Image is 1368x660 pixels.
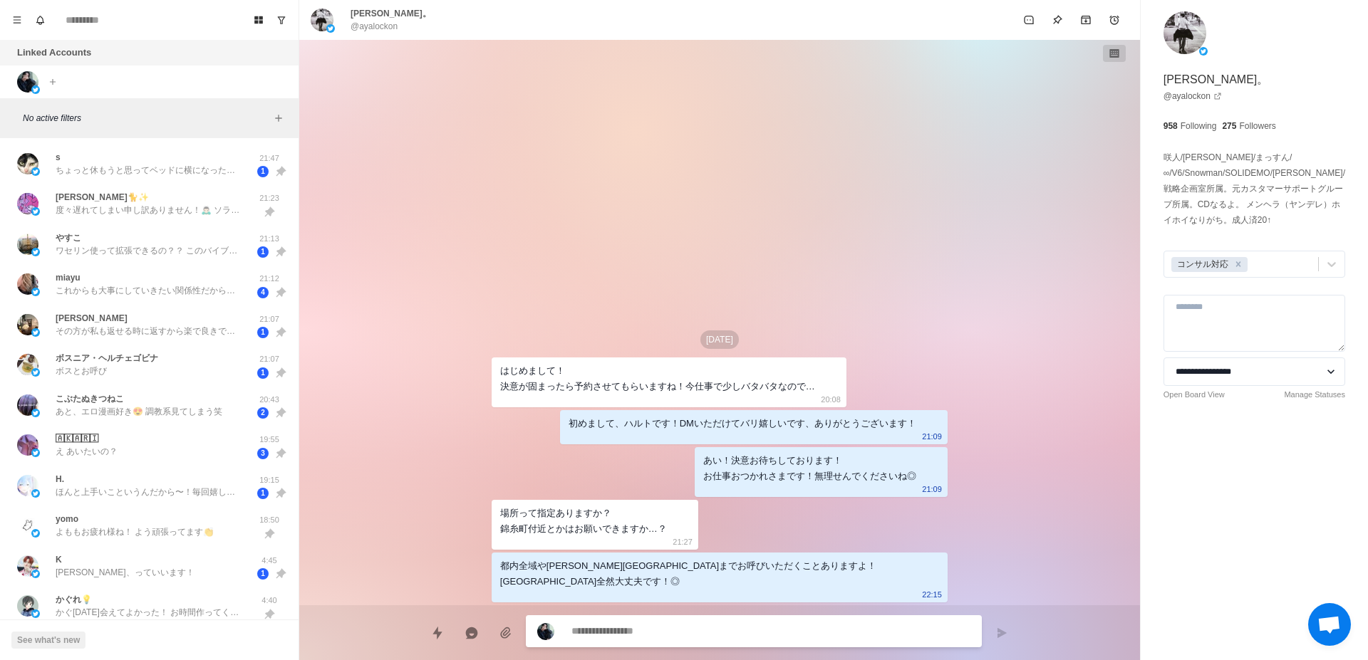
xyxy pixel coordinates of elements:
[457,619,486,647] button: Reply with AI
[1199,47,1208,56] img: picture
[31,248,40,256] img: picture
[56,164,241,177] p: ちょっと休もうと思ってベッドに横になったら意識飛んでました…笑 あの時のハルトさんめちゃくちゃ意地悪だし、反論したいくても喘いでるから話せないしで悔しかったの覚えてます！笑 リープなら[DATE...
[252,474,287,486] p: 19:15
[56,271,81,284] p: miayu
[500,363,815,394] div: はじめまして！ 決意が固まったら予約させてもらいますね！今仕事で少しバタバタなので…
[31,167,40,176] img: picture
[17,354,38,375] img: picture
[270,110,287,127] button: Add filters
[252,555,287,567] p: 4:45
[44,73,61,90] button: Add account
[257,287,269,298] span: 4
[1164,120,1178,132] p: 958
[56,566,195,579] p: [PERSON_NAME]、っていいます！
[56,445,118,458] p: え あいたいの？
[17,595,38,617] img: picture
[252,394,287,406] p: 20:43
[1173,257,1230,272] div: コンサル対応
[17,273,38,295] img: picture
[700,330,739,349] p: [DATE]
[31,570,40,578] img: picture
[247,9,270,31] button: Board View
[252,313,287,325] p: 21:07
[31,529,40,538] img: picture
[56,312,128,325] p: [PERSON_NAME]
[31,489,40,498] img: picture
[56,392,124,405] p: こぶたぬきつねこ
[1043,6,1072,34] button: Pin
[17,46,91,60] p: Linked Accounts
[1072,6,1100,34] button: Archive
[31,409,40,417] img: picture
[31,328,40,337] img: picture
[31,288,40,296] img: picture
[423,619,452,647] button: Quick replies
[257,448,269,459] span: 3
[703,453,916,484] div: あい！決意お待ちしております！ お仕事おつかれさまです！無理せんでくださいね◎
[31,207,40,216] img: picture
[500,558,916,590] div: 都内全域や[PERSON_NAME][GEOGRAPHIC_DATA]までお呼びいただくことありますよ！[GEOGRAPHIC_DATA]全然大丈夫です！◎
[1164,71,1269,88] p: [PERSON_NAME]。
[257,327,269,338] span: 1
[56,473,64,486] p: H.
[1015,6,1043,34] button: Mark as unread
[311,9,333,31] img: picture
[351,7,431,20] p: [PERSON_NAME]。
[56,284,241,297] p: これからも大事にしていきたい関係性だからこそ、ちゃんと信じられるようにしたいなって思ってる‼️
[56,405,222,418] p: あと、エロ漫画好き😍 調教系見てしまう笑
[56,432,98,445] p: 🄰🄺🄰🅁🄸
[252,233,287,245] p: 21:13
[1239,120,1275,132] p: Followers
[492,619,520,647] button: Add media
[1308,603,1351,646] div: チャットを開く
[17,394,38,416] img: picture
[56,151,61,164] p: s
[252,192,287,204] p: 21:23
[31,368,40,377] img: picture
[17,153,38,174] img: picture
[1222,120,1236,132] p: 275
[1181,120,1217,132] p: Following
[56,204,241,216] p: 度々遅れてしまい申し訳ありません！🙇🏻‍♂️ ソラさんにご連絡してOKいただきましたのでオーダー作成いたしました！ [URL][DOMAIN_NAME] ⬆️こちら大丈夫でしたら電話番号の入力お...
[17,434,38,456] img: picture
[257,407,269,419] span: 2
[1230,257,1246,272] div: Remove コンサル対応
[252,434,287,446] p: 19:55
[17,555,38,577] img: picture
[922,429,942,444] p: 21:09
[56,593,92,606] p: かぐれ💡
[1284,389,1345,401] a: Manage Statuses
[1164,389,1225,401] a: Open Board View
[537,623,554,640] img: picture
[17,193,38,214] img: picture
[56,231,81,244] p: やすこ
[56,365,107,377] p: ボスとお呼び
[1164,150,1345,228] p: 咲人/[PERSON_NAME]/まっすん/∞/V6/Snowman/SOLIDEMO/[PERSON_NAME]/戦略企画室所属。元カスタマーサポートグループ所属。CDなるよ。 メンヘラ（ヤン...
[31,85,40,94] img: picture
[252,514,287,526] p: 18:50
[56,525,214,538] p: よももお疲れ様ね！ よう頑張ってます👏
[257,488,269,499] span: 1
[922,481,942,497] p: 21:09
[56,513,78,525] p: yomo
[252,273,287,285] p: 21:12
[351,20,398,33] p: @ayalockon
[11,632,85,649] button: See what's new
[257,568,269,580] span: 1
[56,191,149,204] p: [PERSON_NAME]🐈️✨️
[821,392,841,407] p: 20:08
[31,449,40,457] img: picture
[17,475,38,496] img: picture
[270,9,293,31] button: Show unread conversations
[326,24,335,33] img: picture
[56,325,241,337] p: その方が私も返せる時に返すから楽で良きですね🙆‍♀️ 優先して欲しくなったら本指目指します🤣 私、色々混ざりすぎててやばいかも😌笑 意外と甘より行けるかも！笑 とびっ子いいねーちょっと興味ある👍
[1164,11,1206,54] img: picture
[17,71,38,93] img: picture
[17,234,38,255] img: picture
[6,9,28,31] button: Menu
[257,166,269,177] span: 1
[56,352,158,365] p: ボスニア・ヘルチェゴビナ
[673,534,693,550] p: 21:27
[56,486,241,498] p: ほんと上手いこというんだから〜！毎回嬉しいこと言ってくれてありがとうございます😂 はい！最近はいじめられる方が好きかもって思ってて1度されてみたいです！笑笑
[569,416,916,431] div: 初めまして、ハルトです！DMいただけてバリ嬉しいです、ありがとうございます！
